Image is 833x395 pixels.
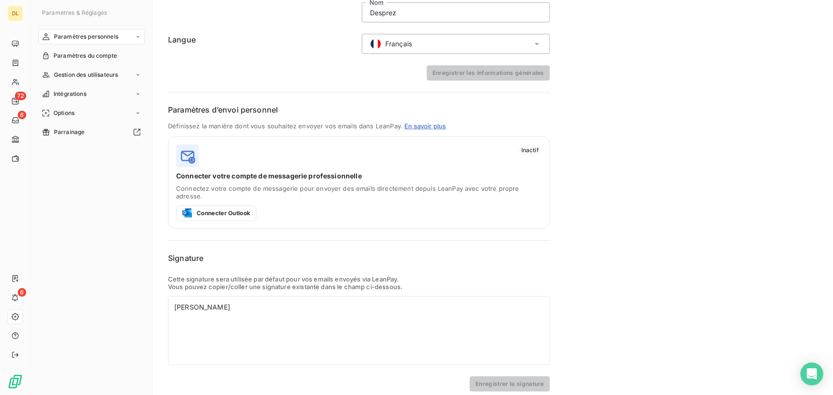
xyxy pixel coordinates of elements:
[176,206,256,221] button: Connecter Outlook
[168,275,550,283] p: Cette signature sera utilisée par défaut pour vos emails envoyés via LeanPay.
[168,104,550,115] h6: Paramètres d’envoi personnel
[18,111,26,119] span: 6
[404,122,446,130] a: En savoir plus
[176,171,542,181] span: Connecter votre compte de messagerie professionnelle
[53,109,74,117] span: Options
[53,52,117,60] span: Paramètres du compte
[8,6,23,21] div: DL
[385,39,412,49] span: Français
[168,283,550,291] p: Vous pouvez copier/coller une signature existante dans le champ ci-dessous.
[15,92,26,100] span: 72
[176,145,199,167] img: logo
[518,145,542,156] span: Inactif
[42,9,107,16] span: Paramètres & Réglages
[38,125,145,140] a: Parrainage
[174,302,544,312] div: [PERSON_NAME]
[168,34,356,54] h6: Langue
[18,288,26,297] span: 6
[427,65,550,81] button: Enregistrer les informations générales
[168,252,550,264] h6: Signature
[362,2,550,22] input: placeholder
[53,90,86,98] span: Intégrations
[38,48,145,63] a: Paramètres du compte
[176,185,542,200] span: Connectez votre compte de messagerie pour envoyer des emails directement depuis LeanPay avec votr...
[8,374,23,389] img: Logo LeanPay
[54,71,118,79] span: Gestion des utilisateurs
[54,128,85,136] span: Parrainage
[470,376,550,392] button: Enregistrer la signature
[168,122,402,130] span: Définissez la manière dont vous souhaitez envoyer vos emails dans LeanPay.
[54,32,118,41] span: Paramètres personnels
[801,363,823,385] div: Open Intercom Messenger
